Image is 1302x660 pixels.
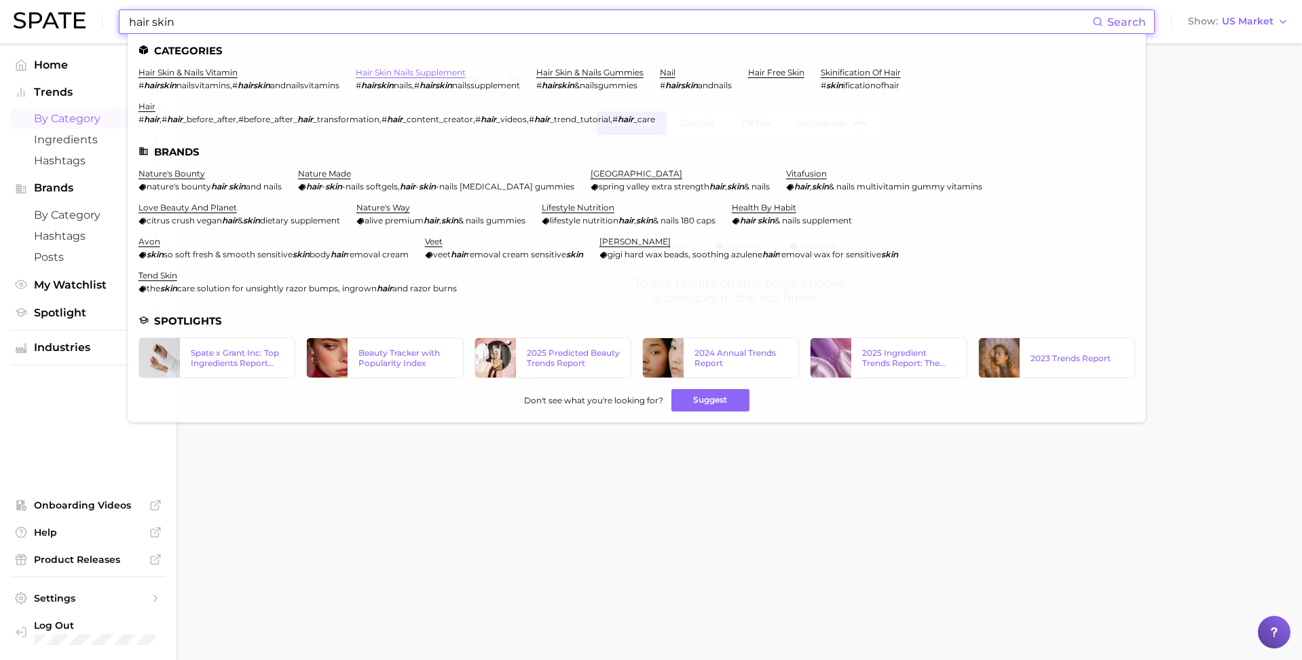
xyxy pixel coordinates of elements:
em: hair [534,114,550,124]
em: hair [167,114,183,124]
em: hairskin [420,80,452,90]
span: # [138,114,144,124]
span: # [612,114,618,124]
div: , [356,80,520,90]
span: alive premium [365,215,424,225]
em: hairskin [542,80,574,90]
div: , , , , , , [138,114,655,124]
span: # [162,114,167,124]
span: _care [633,114,655,124]
span: so soft fresh & smooth sensitive [164,249,293,259]
a: nature's way [356,202,410,213]
span: the [147,283,160,293]
div: 2025 Ingredient Trends Report: The Ingredients Defining Beauty in [DATE] [862,348,955,368]
a: skinification of hair [821,67,901,77]
a: Settings [11,588,166,608]
span: & nails multivitamin gummy vitamins [829,181,982,191]
span: removal cream [346,249,409,259]
em: skin [812,181,829,191]
span: by Category [34,112,143,125]
em: skin [160,283,177,293]
span: My Watchlist [34,278,143,291]
span: Industries [34,342,143,354]
span: , [634,215,636,225]
em: skin [636,215,653,225]
span: Brands [34,182,143,194]
em: skin [243,215,260,225]
em: skin [881,249,898,259]
em: hair [762,249,778,259]
a: Spotlight [11,302,166,323]
a: [GEOGRAPHIC_DATA] [591,168,682,179]
button: Suggest [671,389,749,411]
span: # [529,114,534,124]
span: -nails [MEDICAL_DATA] gummies [436,181,574,191]
span: _content_creator [403,114,473,124]
span: # [660,80,665,90]
em: skin [325,181,342,191]
span: # [475,114,481,124]
a: tend skin [138,270,177,280]
span: _trend_tutorial [550,114,610,124]
a: lifestyle nutrition [542,202,614,213]
span: andnails [698,80,732,90]
span: Help [34,526,143,538]
em: hair [424,215,439,225]
a: hair skin nails supplement [356,67,466,77]
span: spring valley extra strength [599,181,709,191]
a: My Watchlist [11,274,166,295]
em: hair [297,114,313,124]
em: hair [618,215,634,225]
span: and nails [246,181,282,191]
a: love beauty and planet [138,202,237,213]
span: , [439,215,441,225]
span: -nails softgels [342,181,398,191]
a: 2025 Ingredient Trends Report: The Ingredients Defining Beauty in [DATE] [810,337,967,378]
span: US Market [1222,18,1273,25]
span: & [238,215,243,225]
span: by Category [34,208,143,221]
span: # [232,80,238,90]
span: , [725,181,727,191]
span: nailssupplement [452,80,520,90]
a: Beauty Tracker with Popularity Index [306,337,463,378]
span: # [356,80,361,90]
span: Search [1107,16,1146,29]
a: 2025 Predicted Beauty Trends Report [475,337,631,378]
span: _videos [496,114,527,124]
span: care solution for unsightly razor bumps, ingrown [177,283,377,293]
em: hair [377,283,392,293]
em: hair [400,181,415,191]
div: 2023 Trends Report [1030,353,1123,363]
a: [PERSON_NAME] [599,236,671,246]
div: 2025 Predicted Beauty Trends Report [527,348,620,368]
span: removal cream sensitive [466,249,566,259]
span: _before_after [183,114,236,124]
span: body [310,249,331,259]
a: hair free skin [748,67,804,77]
span: # [414,80,420,90]
a: avon [138,236,160,246]
a: 2023 Trends Report [978,337,1135,378]
span: & nails 180 caps [653,215,715,225]
em: skin [758,215,775,225]
a: Onboarding Videos [11,495,166,515]
a: Hashtags [11,225,166,246]
span: # [536,80,542,90]
a: Spate x Grant Inc: Top Ingredients Report ([DATE]) [138,337,295,378]
em: hair [222,215,238,225]
a: Posts [11,246,166,268]
input: Search here for a brand, industry, or ingredient [128,10,1092,33]
button: Industries [11,337,166,358]
span: # [821,80,826,90]
a: nail [660,67,675,77]
span: & nails gummies [458,215,525,225]
em: skin [826,80,843,90]
span: Spotlight [34,306,143,319]
em: hairskin [361,80,394,90]
em: skin [293,249,310,259]
span: citrus crush vegan [147,215,222,225]
a: Help [11,522,166,543]
em: skin [566,249,583,259]
em: hair [451,249,466,259]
